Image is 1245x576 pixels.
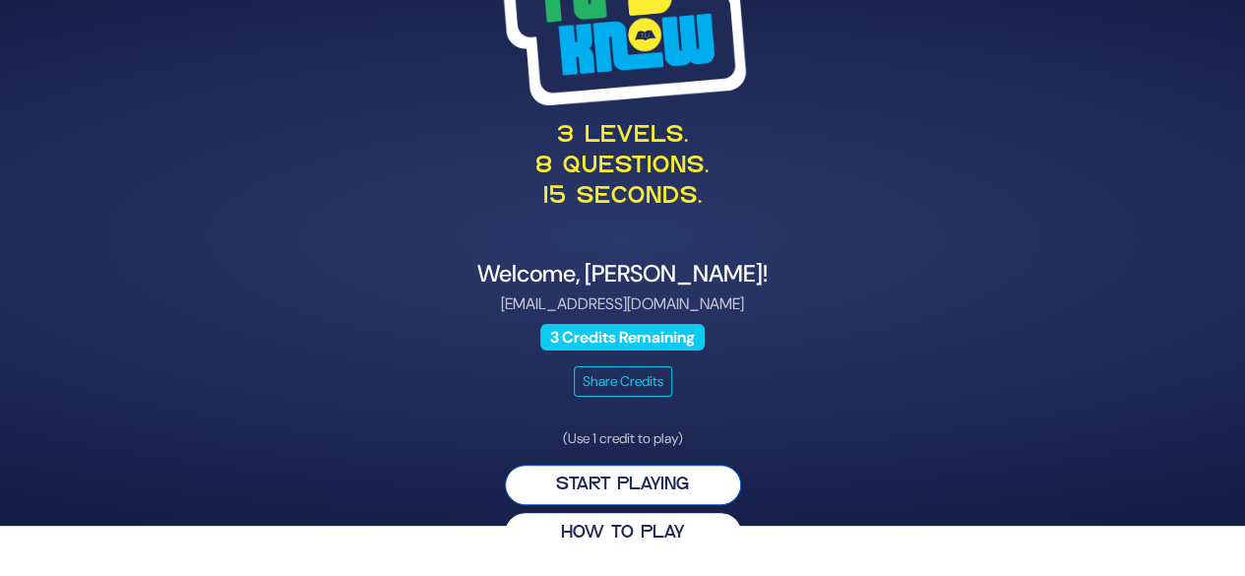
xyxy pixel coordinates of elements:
[505,513,741,553] button: HOW TO PLAY
[143,292,1103,316] p: [EMAIL_ADDRESS][DOMAIN_NAME]
[143,121,1103,214] p: 3 levels. 8 questions. 15 seconds.
[143,260,1103,288] h4: Welcome, [PERSON_NAME]!
[505,465,741,505] button: Start Playing
[574,366,672,397] button: Share Credits
[505,428,741,449] p: (Use 1 credit to play)
[540,324,706,351] span: 3 Credits Remaining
